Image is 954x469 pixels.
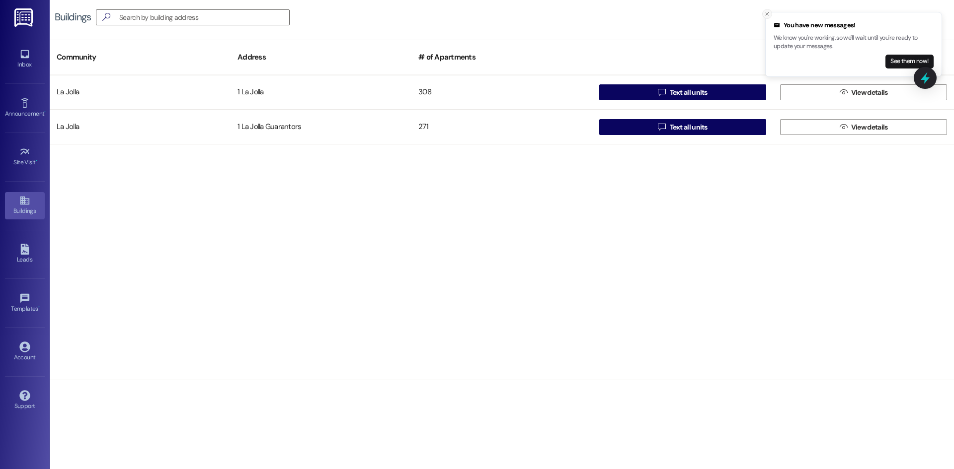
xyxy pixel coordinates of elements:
[5,241,45,268] a: Leads
[5,290,45,317] a: Templates •
[5,192,45,219] a: Buildings
[5,387,45,414] a: Support
[411,82,592,102] div: 308
[885,55,934,68] button: See them now!
[231,45,411,69] div: Address
[50,45,231,69] div: Community
[44,109,46,116] span: •
[762,9,772,19] button: Close toast
[14,8,35,27] img: ResiDesk Logo
[38,304,40,311] span: •
[5,338,45,365] a: Account
[55,12,91,22] div: Buildings
[774,34,934,51] p: We know you're working, so we'll wait until you're ready to update your messages.
[119,10,289,24] input: Search by building address
[36,157,37,164] span: •
[5,143,45,170] a: Site Visit •
[411,117,592,137] div: 271
[5,46,45,72] a: Inbox
[231,117,411,137] div: 1 La Jolla Guarantors
[231,82,411,102] div: 1 La Jolla
[50,82,231,102] div: La Jolla
[98,12,114,22] i: 
[50,117,231,137] div: La Jolla
[411,45,592,69] div: # of Apartments
[774,20,934,30] div: You have new messages!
